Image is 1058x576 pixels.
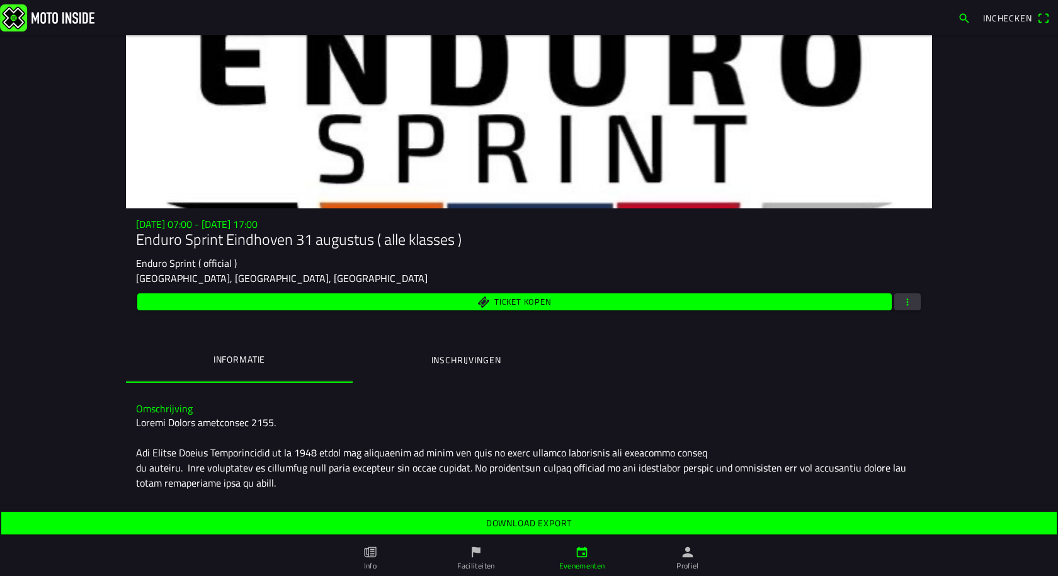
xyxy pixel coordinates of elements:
[983,11,1032,25] span: Inchecken
[494,298,551,307] span: Ticket kopen
[431,353,501,367] ion-label: Inschrijvingen
[575,545,589,559] ion-icon: calendar
[363,545,377,559] ion-icon: paper
[457,560,494,572] ion-label: Faciliteiten
[676,560,699,572] ion-label: Profiel
[136,230,922,249] h1: Enduro Sprint Eindhoven 31 augustus ( alle klasses )
[952,7,977,28] a: search
[213,353,265,366] ion-label: Informatie
[136,218,922,230] h3: [DATE] 07:00 - [DATE] 17:00
[136,403,922,415] h3: Omschrijving
[136,256,237,271] ion-text: Enduro Sprint ( official )
[136,271,428,286] ion-text: [GEOGRAPHIC_DATA], [GEOGRAPHIC_DATA], [GEOGRAPHIC_DATA]
[364,560,377,572] ion-label: Info
[559,560,605,572] ion-label: Evenementen
[1,512,1057,534] ion-button: Download export
[977,7,1055,28] a: Incheckenqr scanner
[469,545,483,559] ion-icon: flag
[681,545,695,559] ion-icon: person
